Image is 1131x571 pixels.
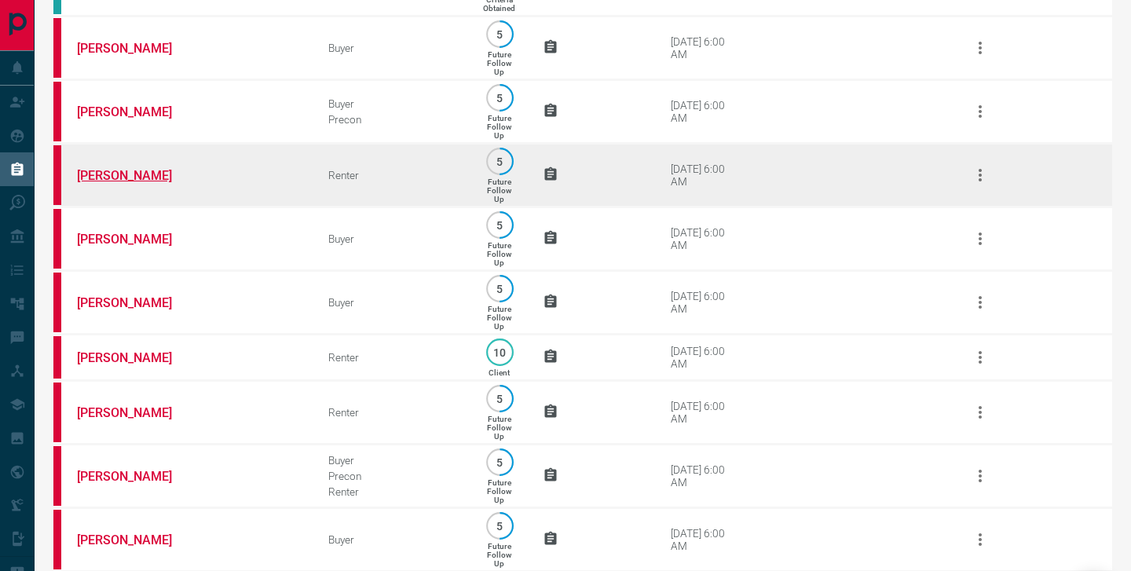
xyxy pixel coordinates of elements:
div: Renter [328,169,456,181]
a: [PERSON_NAME] [77,104,195,119]
div: property.ca [53,18,61,78]
a: [PERSON_NAME] [77,533,195,547]
div: Buyer [328,533,456,546]
p: Future Follow Up [487,478,511,504]
p: 5 [494,28,506,40]
div: property.ca [53,382,61,442]
div: Buyer [328,296,456,309]
a: [PERSON_NAME] [77,405,195,420]
a: [PERSON_NAME] [77,350,195,365]
p: 5 [494,283,506,295]
div: [DATE] 6:00 AM [671,99,738,124]
div: Buyer [328,42,456,54]
div: [DATE] 6:00 AM [671,345,738,370]
p: 5 [494,520,506,532]
div: property.ca [53,336,61,379]
div: property.ca [53,82,61,141]
p: Future Follow Up [487,241,511,267]
p: Future Follow Up [487,50,511,76]
p: 5 [494,219,506,231]
p: Future Follow Up [487,305,511,331]
div: Renter [328,406,456,419]
div: property.ca [53,510,61,569]
p: Future Follow Up [487,415,511,441]
div: [DATE] 6:00 AM [671,290,738,315]
div: Precon [328,113,456,126]
a: [PERSON_NAME] [77,469,195,484]
div: Precon [328,470,456,482]
div: Buyer [328,232,456,245]
div: property.ca [53,273,61,332]
p: 5 [494,456,506,468]
p: Future Follow Up [487,114,511,140]
p: 5 [494,393,506,404]
div: Buyer [328,97,456,110]
p: Future Follow Up [487,542,511,568]
div: [DATE] 6:00 AM [671,35,738,60]
div: [DATE] 6:00 AM [671,463,738,489]
p: Future Follow Up [487,178,511,203]
div: Renter [328,351,456,364]
div: [DATE] 6:00 AM [671,400,738,425]
div: Buyer [328,454,456,467]
a: [PERSON_NAME] [77,295,195,310]
div: property.ca [53,209,61,269]
div: [DATE] 6:00 AM [671,163,738,188]
p: 5 [494,92,506,104]
p: 10 [494,346,506,358]
div: [DATE] 6:00 AM [671,527,738,552]
div: property.ca [53,145,61,205]
a: [PERSON_NAME] [77,168,195,183]
div: property.ca [53,446,61,506]
p: Client [489,368,510,377]
a: [PERSON_NAME] [77,232,195,247]
div: [DATE] 6:00 AM [671,226,738,251]
p: 5 [494,156,506,167]
a: [PERSON_NAME] [77,41,195,56]
div: Renter [328,485,456,498]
